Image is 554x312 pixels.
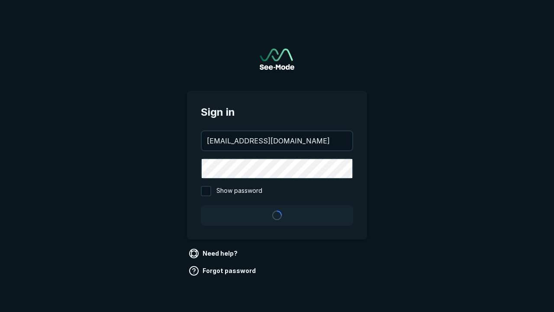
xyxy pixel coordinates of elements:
img: See-Mode Logo [260,49,294,70]
a: Forgot password [187,264,259,278]
span: Sign in [201,104,353,120]
input: your@email.com [202,131,352,150]
a: Need help? [187,247,241,260]
a: Go to sign in [260,49,294,70]
span: Show password [216,186,262,196]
